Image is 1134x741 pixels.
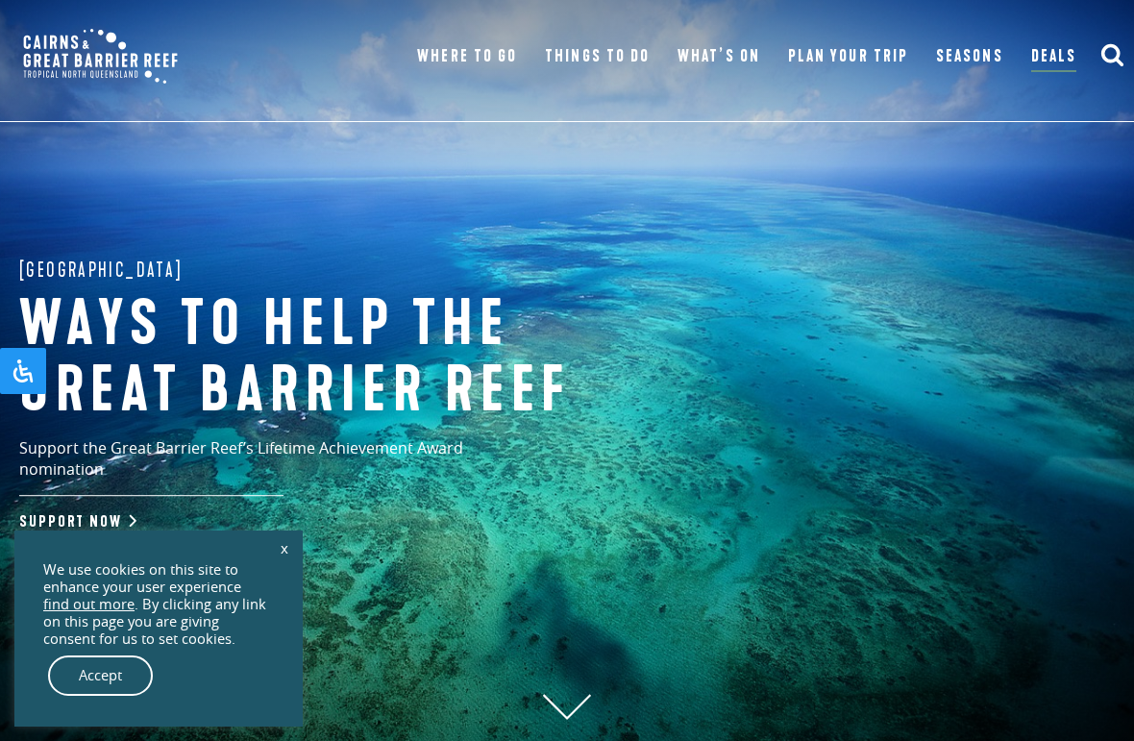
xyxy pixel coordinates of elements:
a: x [271,527,298,569]
span: [GEOGRAPHIC_DATA] [19,256,184,286]
a: Things To Do [545,43,649,70]
a: Where To Go [417,43,516,70]
svg: Open Accessibility Panel [12,359,35,383]
a: find out more [43,596,135,613]
a: Support Now [19,512,133,531]
img: CGBR-TNQ_dual-logo.svg [10,15,191,97]
h1: Ways to help the great barrier reef [19,291,653,423]
a: What’s On [678,43,759,70]
a: Accept [48,655,153,696]
p: Support the Great Barrier Reef’s Lifetime Achievement Award nomination [19,437,548,496]
a: Plan Your Trip [788,43,908,70]
div: We use cookies on this site to enhance your user experience . By clicking any link on this page y... [43,561,274,648]
a: Deals [1031,43,1076,72]
a: Seasons [936,43,1002,70]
